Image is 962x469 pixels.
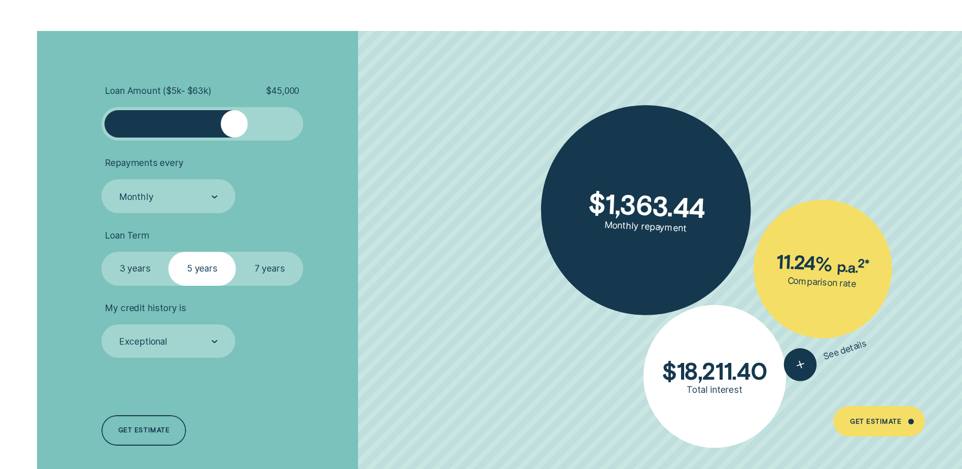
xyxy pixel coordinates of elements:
[779,327,871,386] button: See details
[105,85,211,96] span: Loan Amount ( $5k - $63k )
[236,252,303,285] label: 7 years
[119,336,167,347] div: Exceptional
[105,303,186,314] span: My credit history is
[266,85,299,96] span: $ 45,000
[119,191,154,203] div: Monthly
[101,415,187,446] a: Get estimate
[105,157,183,169] span: Repayments every
[101,252,169,285] label: 3 years
[833,406,925,437] a: Get Estimate
[168,252,236,285] label: 5 years
[105,230,149,241] span: Loan Term
[822,338,868,362] span: See details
